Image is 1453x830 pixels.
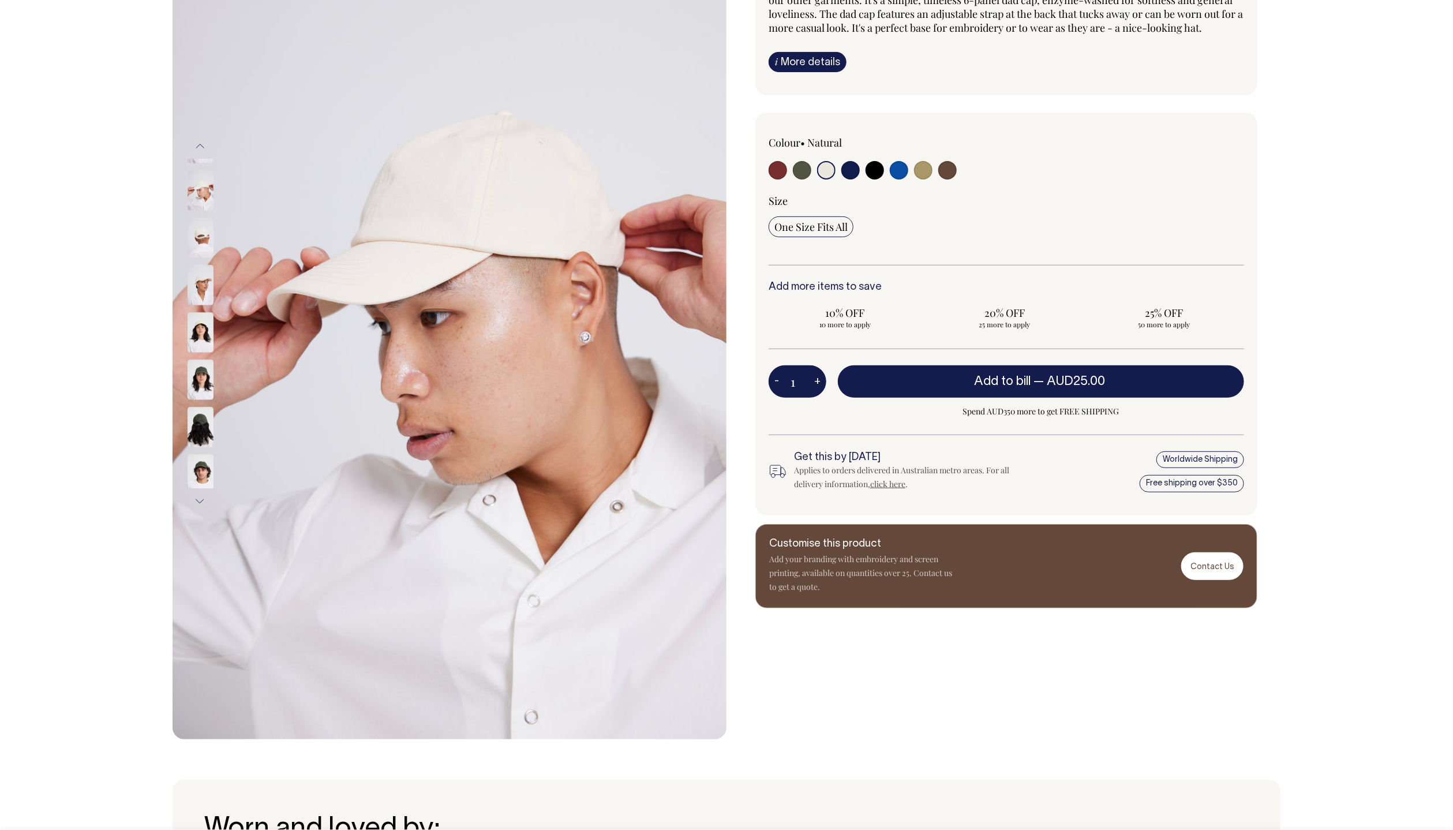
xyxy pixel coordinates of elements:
[807,136,842,149] label: Natural
[808,370,826,393] button: +
[838,405,1244,418] span: Spend AUD350 more to get FREE SHIPPING
[769,302,922,332] input: 10% OFF 10 more to apply
[188,360,214,400] img: olive
[1181,552,1244,579] a: Contact Us
[774,220,848,234] span: One Size Fits All
[769,282,1244,293] h6: Add more items to save
[838,365,1244,398] button: Add to bill —AUD25.00
[870,478,905,489] a: click here
[1088,302,1241,332] input: 25% OFF 50 more to apply
[794,463,1028,491] div: Applies to orders delivered in Australian metro areas. For all delivery information, .
[188,454,214,495] img: olive
[769,216,853,237] input: One Size Fits All
[774,320,916,329] span: 10 more to apply
[188,218,214,258] img: natural
[775,55,778,68] span: i
[934,320,1076,329] span: 25 more to apply
[974,376,1031,387] span: Add to bill
[1047,376,1105,387] span: AUD25.00
[794,452,1028,463] h6: Get this by [DATE]
[769,52,847,72] a: iMore details
[774,306,916,320] span: 10% OFF
[188,170,214,211] img: natural
[188,312,214,353] img: natural
[928,302,1081,332] input: 20% OFF 25 more to apply
[769,539,954,550] h6: Customise this product
[192,488,209,514] button: Next
[1094,320,1235,329] span: 50 more to apply
[769,552,954,594] p: Add your branding with embroidery and screen printing, available on quantities over 25. Contact u...
[188,407,214,447] img: olive
[769,194,1244,208] div: Size
[769,136,959,149] div: Colour
[188,265,214,305] img: natural
[192,133,209,159] button: Previous
[1033,376,1108,387] span: —
[1094,306,1235,320] span: 25% OFF
[934,306,1076,320] span: 20% OFF
[800,136,805,149] span: •
[769,370,785,393] button: -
